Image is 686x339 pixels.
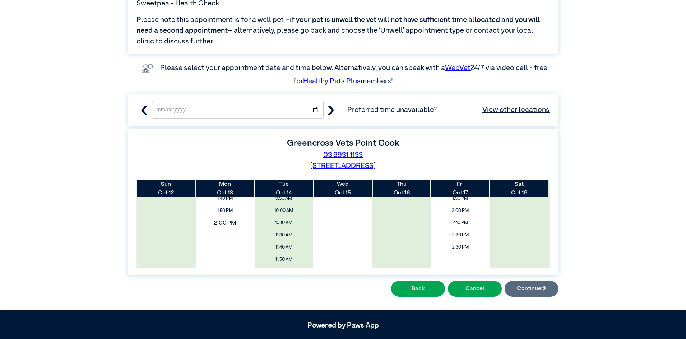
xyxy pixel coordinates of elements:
[372,180,431,197] th: Oct 16
[255,180,314,197] th: Oct 14
[137,180,196,197] th: Oct 12
[431,180,490,197] th: Oct 17
[257,230,311,240] span: 11:30 AM
[160,64,549,84] label: Please select your appointment date and time below. Alternatively, you can speak with a 24/7 via ...
[198,193,252,204] span: 1:40 PM
[323,151,363,159] a: 03 9931 1133
[347,104,550,115] span: Preferred time unavailable?
[190,216,260,230] span: 2:00 PM
[128,321,558,330] h5: Powered by Paws App
[139,61,156,76] img: vet
[198,206,252,216] span: 1:50 PM
[136,14,550,47] span: Please note this appointment is for a well pet – – alternatively, please go back and choose the ‘...
[310,162,376,169] a: [STREET_ADDRESS]
[257,242,311,253] span: 11:40 AM
[434,230,487,240] span: 2:20 PM
[257,206,311,216] span: 10:00 AM
[257,193,311,204] span: 9:50 AM
[445,64,471,71] a: WebVet
[434,193,487,204] span: 1:50 PM
[434,218,487,228] span: 2:10 PM
[257,254,311,265] span: 11:50 AM
[434,206,487,216] span: 2:00 PM
[287,139,399,147] label: Greencross Vets Point Cook
[196,180,255,197] th: Oct 13
[136,16,540,34] span: if your pet is unwell the vet will not have sufficient time allocated and you will need a second ...
[313,180,372,197] th: Oct 15
[448,281,502,297] button: Cancel
[490,180,549,197] th: Oct 18
[482,104,550,115] a: View other locations
[434,242,487,253] span: 2:30 PM
[257,267,311,277] span: 12:00 PM
[391,281,445,297] button: Back
[257,218,311,228] span: 10:10 AM
[303,77,361,85] a: Healthy Pets Plus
